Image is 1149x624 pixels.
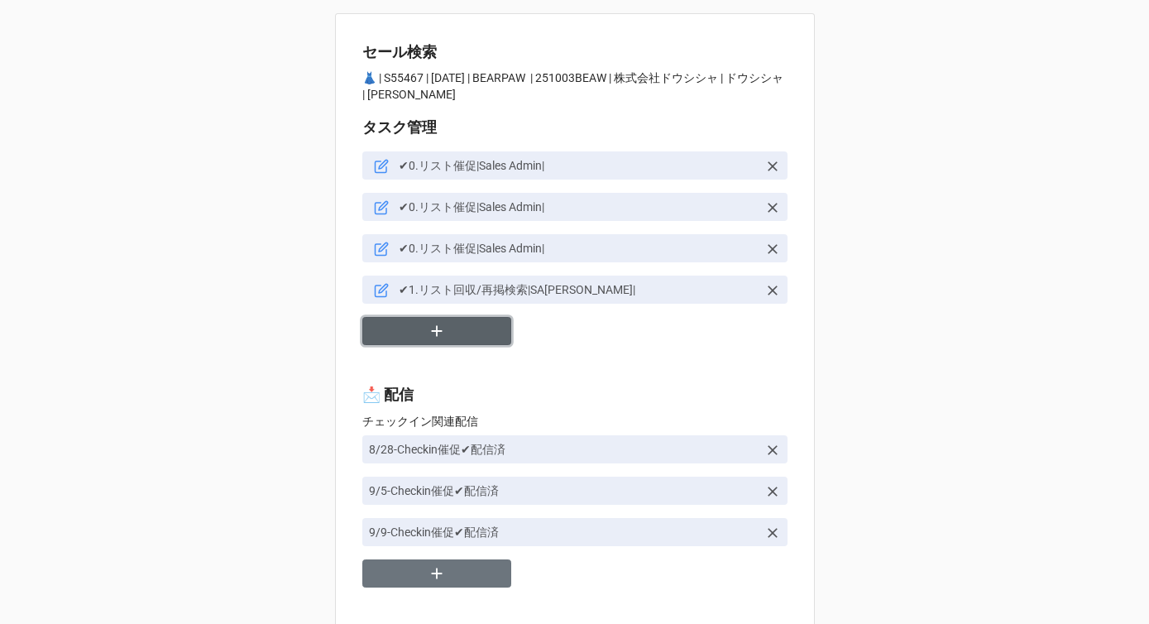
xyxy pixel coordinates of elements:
p: 9/5-Checkin催促✔︎配信済 [369,482,758,499]
p: ✔︎1.リスト回収/再掲検索|SA[PERSON_NAME]| [399,281,758,298]
p: ✔︎0.リスト催促|Sales Admin| [399,199,758,215]
p: 8/28-Checkin催促✔︎配信済 [369,441,758,458]
label: 📩 配信 [362,383,414,406]
p: ✔︎0.リスト催促|Sales Admin| [399,240,758,257]
label: タスク管理 [362,116,437,139]
p: ✔︎0.リスト催促|Sales Admin| [399,157,758,174]
p: 👗 | S55467 | [DATE] | BEARPAW | 251003BEAW | 株式会社ドウシシャ | ドウシシャ | [PERSON_NAME] [362,70,788,103]
p: チェックイン関連配信 [362,413,788,430]
b: セール検索 [362,43,437,60]
p: 9/9-Checkin催促✔︎配信済 [369,524,758,540]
